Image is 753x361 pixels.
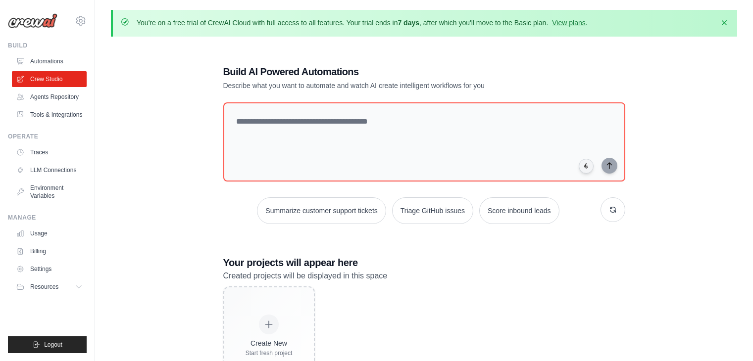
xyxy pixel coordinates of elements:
a: Agents Repository [12,89,87,105]
button: Resources [12,279,87,295]
h3: Your projects will appear here [223,256,625,270]
p: Describe what you want to automate and watch AI create intelligent workflows for you [223,81,556,90]
a: Environment Variables [12,180,87,204]
button: Get new suggestions [601,197,625,222]
p: Created projects will be displayed in this space [223,270,625,282]
button: Click to speak your automation idea [579,159,594,174]
button: Triage GitHub issues [392,197,473,224]
button: Score inbound leads [479,197,559,224]
img: Logo [8,13,57,28]
strong: 7 days [398,19,419,27]
div: Create New [246,338,293,348]
a: Billing [12,243,87,259]
a: Automations [12,53,87,69]
a: Usage [12,226,87,241]
a: Tools & Integrations [12,107,87,123]
span: Resources [30,283,58,291]
a: Traces [12,144,87,160]
div: Build [8,42,87,49]
a: Crew Studio [12,71,87,87]
a: View plans [552,19,585,27]
button: Summarize customer support tickets [257,197,386,224]
a: LLM Connections [12,162,87,178]
h1: Build AI Powered Automations [223,65,556,79]
p: You're on a free trial of CrewAI Cloud with full access to all features. Your trial ends in , aft... [137,18,588,28]
div: Manage [8,214,87,222]
div: Start fresh project [246,349,293,357]
span: Logout [44,341,62,349]
button: Logout [8,336,87,353]
div: Operate [8,133,87,140]
a: Settings [12,261,87,277]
